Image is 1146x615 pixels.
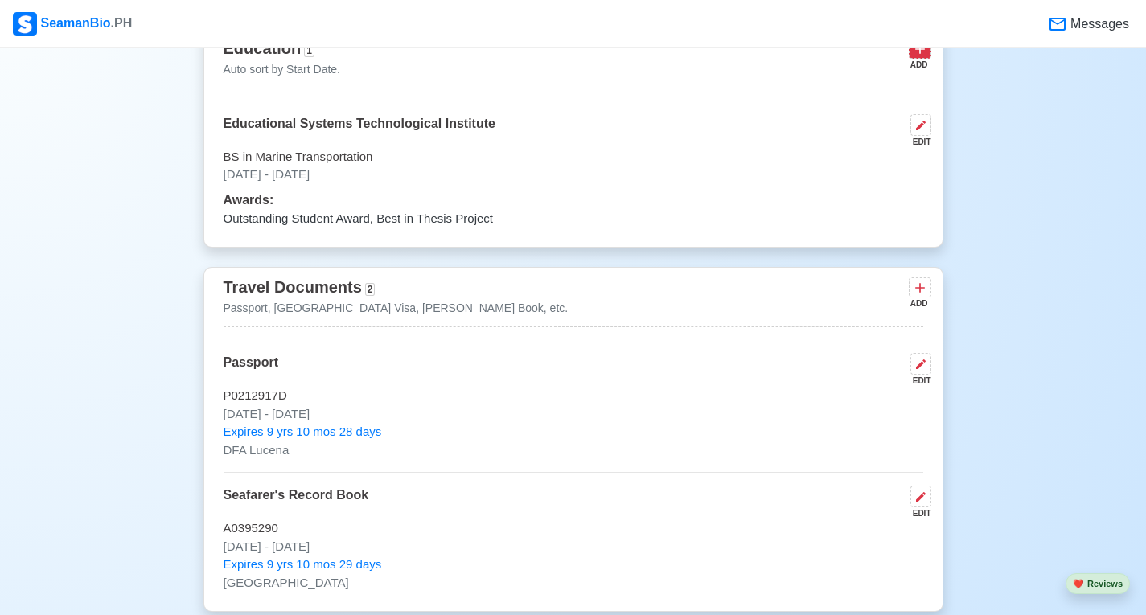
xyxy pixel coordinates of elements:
[224,300,569,317] p: Passport, [GEOGRAPHIC_DATA] Visa, [PERSON_NAME] Book, etc.
[304,44,314,57] span: 1
[224,353,278,387] p: Passport
[13,12,37,36] img: Logo
[909,297,928,310] div: ADD
[224,519,923,538] p: A0395290
[224,556,382,574] span: Expires 9 yrs 10 mos 29 days
[904,507,931,519] div: EDIT
[224,148,923,166] p: BS in Marine Transportation
[111,16,133,30] span: .PH
[224,39,302,57] span: Education
[904,375,931,387] div: EDIT
[224,114,495,148] p: Educational Systems Technological Institute
[224,193,274,207] span: Awards:
[224,210,923,228] p: Outstanding Student Award, Best in Thesis Project
[224,387,923,405] p: P0212917D
[1073,579,1084,588] span: heart
[224,574,923,592] p: [GEOGRAPHIC_DATA]
[224,278,362,296] span: Travel Documents
[365,283,376,296] span: 2
[224,538,923,556] p: [DATE] - [DATE]
[224,486,369,519] p: Seafarer's Record Book
[1067,14,1129,34] span: Messages
[13,12,132,36] div: SeamanBio
[909,59,928,71] div: ADD
[224,441,923,460] p: DFA Lucena
[224,61,341,78] p: Auto sort by Start Date.
[1066,573,1130,595] button: heartReviews
[904,136,931,148] div: EDIT
[224,423,382,441] span: Expires 9 yrs 10 mos 28 days
[224,405,923,424] p: [DATE] - [DATE]
[224,166,923,184] p: [DATE] - [DATE]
